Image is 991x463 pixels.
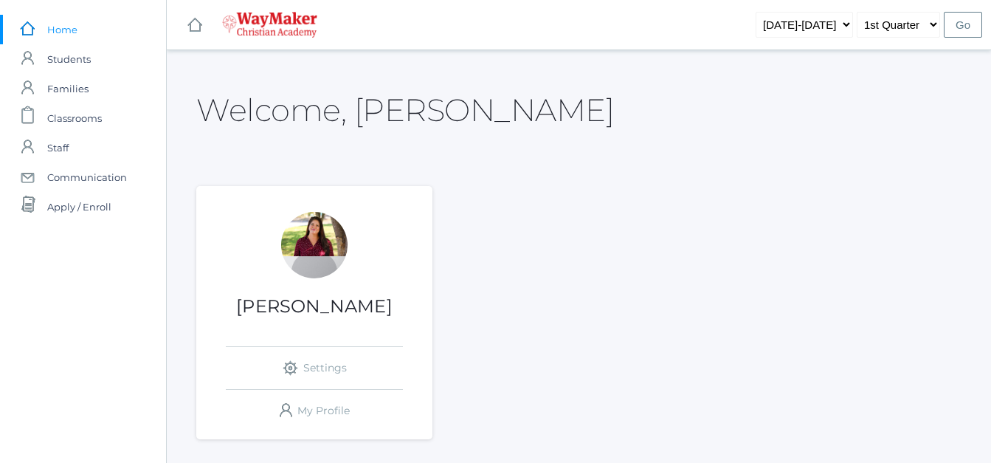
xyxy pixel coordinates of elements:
[281,212,348,278] div: Elizabeth Benzinger
[944,12,982,38] input: Go
[226,347,403,389] a: Settings
[47,15,77,44] span: Home
[196,297,432,316] h1: [PERSON_NAME]
[47,103,102,133] span: Classrooms
[47,192,111,222] span: Apply / Enroll
[222,12,317,38] img: waymaker-logo-stack-white-1602f2b1af18da31a5905e9982d058868370996dac5278e84edea6dabf9a3315.png
[47,74,89,103] span: Families
[47,133,69,162] span: Staff
[226,390,403,432] a: My Profile
[47,44,91,74] span: Students
[47,162,127,192] span: Communication
[196,93,614,127] h2: Welcome, [PERSON_NAME]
